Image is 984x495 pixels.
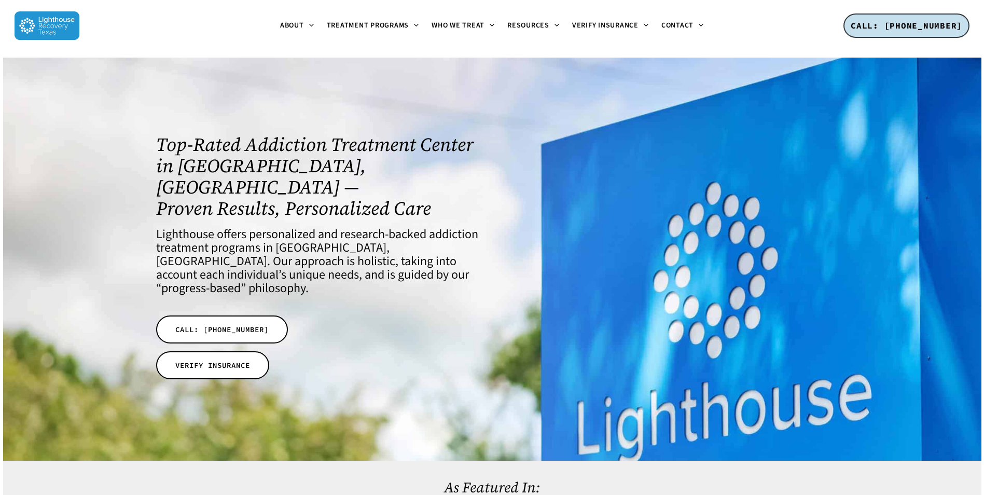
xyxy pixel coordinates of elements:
h1: Top-Rated Addiction Treatment Center in [GEOGRAPHIC_DATA], [GEOGRAPHIC_DATA] — Proven Results, Pe... [156,134,478,219]
a: CALL: [PHONE_NUMBER] [156,315,288,343]
a: progress-based [161,279,241,297]
a: Treatment Programs [321,22,426,30]
a: Who We Treat [425,22,501,30]
span: About [280,20,304,31]
h4: Lighthouse offers personalized and research-backed addiction treatment programs in [GEOGRAPHIC_DA... [156,228,478,295]
span: Contact [661,20,694,31]
span: Who We Treat [432,20,484,31]
a: About [274,22,321,30]
span: Treatment Programs [327,20,409,31]
a: Verify Insurance [566,22,655,30]
a: CALL: [PHONE_NUMBER] [843,13,969,38]
span: CALL: [PHONE_NUMBER] [175,324,269,335]
span: Verify Insurance [572,20,639,31]
span: CALL: [PHONE_NUMBER] [851,20,962,31]
a: VERIFY INSURANCE [156,351,269,379]
span: Resources [507,20,549,31]
img: Lighthouse Recovery Texas [15,11,79,40]
a: Contact [655,22,710,30]
span: VERIFY INSURANCE [175,360,250,370]
a: Resources [501,22,566,30]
